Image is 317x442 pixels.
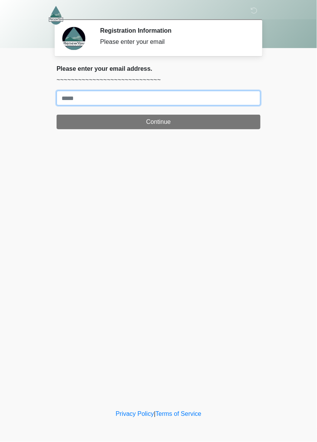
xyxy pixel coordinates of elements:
img: Agent Avatar [62,27,85,50]
button: Continue [57,115,260,129]
h2: Please enter your email address. [57,65,260,72]
div: Please enter your email [100,37,249,47]
a: | [154,411,155,417]
a: Terms of Service [155,411,201,417]
p: ~~~~~~~~~~~~~~~~~~~~~~~~~~~~~ [57,75,260,85]
a: Privacy Policy [116,411,154,417]
h2: Registration Information [100,27,249,34]
img: RenewYou IV Hydration and Wellness Logo [49,6,63,25]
